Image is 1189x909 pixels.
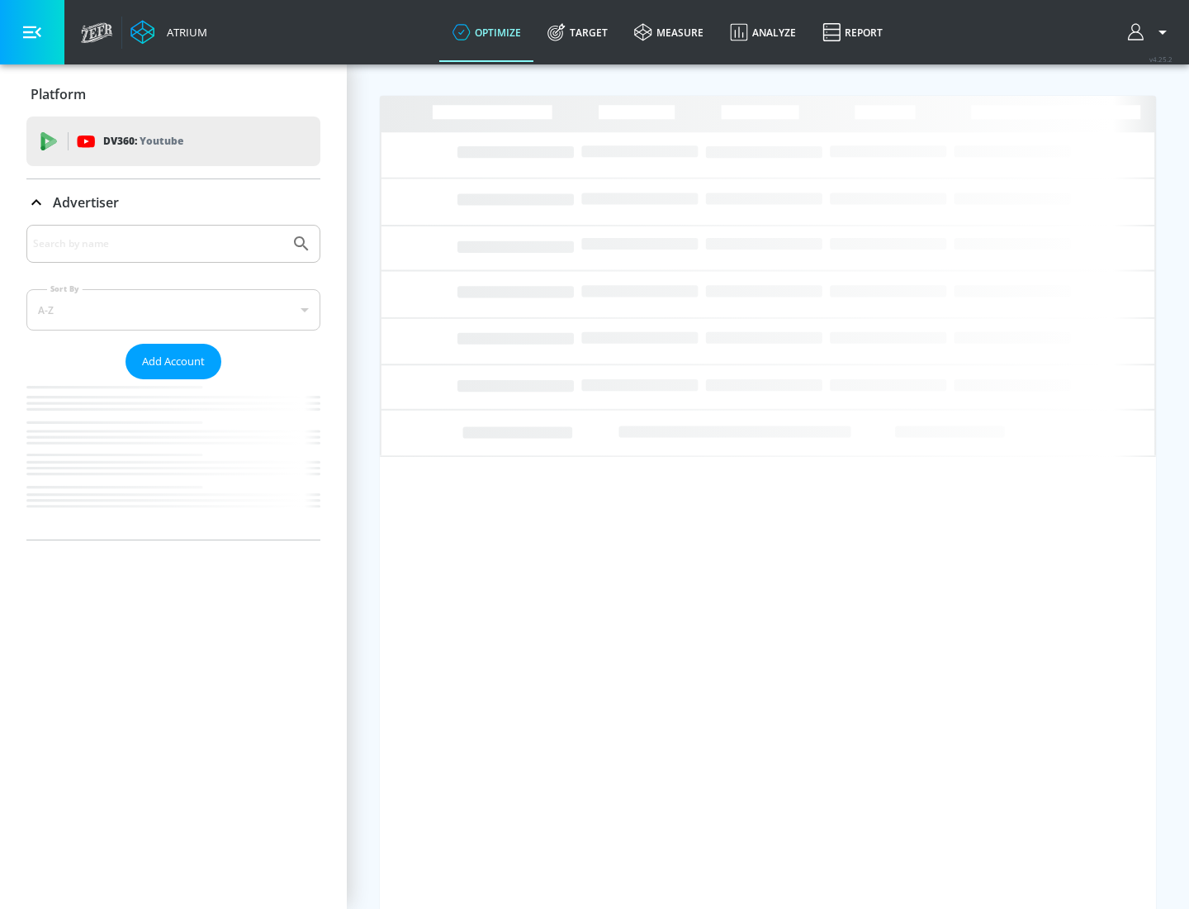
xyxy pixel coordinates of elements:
div: A-Z [26,289,320,331]
div: Advertiser [26,225,320,540]
div: Advertiser [26,179,320,226]
p: Advertiser [53,193,119,212]
a: Atrium [130,20,207,45]
a: measure [621,2,717,62]
p: Youtube [140,132,183,150]
a: Target [534,2,621,62]
a: Analyze [717,2,809,62]
label: Sort By [47,283,83,294]
div: Atrium [160,25,207,40]
div: DV360: Youtube [26,117,320,166]
p: DV360: [103,132,183,150]
span: v 4.25.2 [1149,55,1172,64]
button: Add Account [126,344,221,379]
nav: list of Advertiser [26,379,320,540]
p: Platform [31,85,86,103]
a: optimize [439,2,534,62]
input: Search by name [33,233,283,255]
span: Add Account [142,352,205,371]
div: Platform [26,71,320,117]
a: Report [809,2,896,62]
